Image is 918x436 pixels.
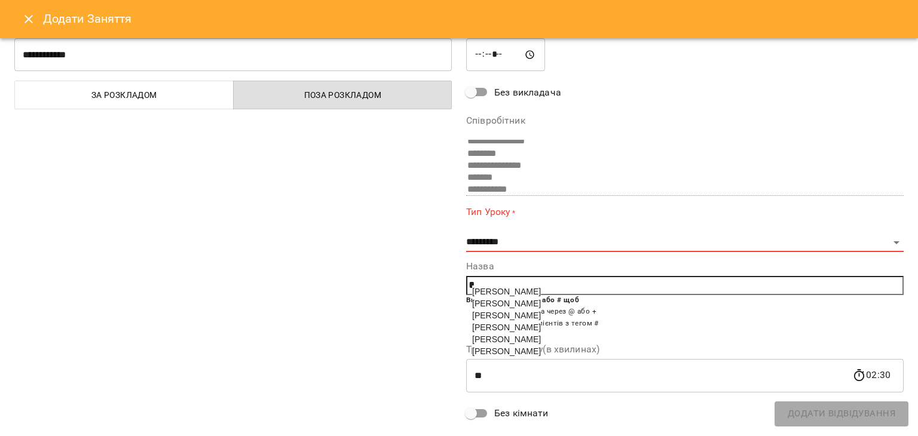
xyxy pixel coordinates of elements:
label: Тривалість уроку(в хвилинах) [466,345,904,354]
b: Використовуйте @ + або # щоб [466,296,579,304]
span: [PERSON_NAME] [472,299,541,308]
button: Поза розкладом [233,81,452,109]
span: За розкладом [22,88,227,102]
li: Додати всіх клієнтів з тегом # [490,318,904,330]
button: Close [14,5,43,33]
span: Без кімнати [494,406,549,420]
li: Додати клієнта через @ або + [490,306,904,318]
label: Тип Уроку [466,205,904,219]
span: Без викладача [494,85,561,100]
span: [PERSON_NAME] [472,287,541,296]
label: Назва [466,262,904,271]
span: [PERSON_NAME] [472,334,541,344]
button: За розкладом [14,81,234,109]
span: [PERSON_NAME] [472,346,541,356]
h6: Додати Заняття [43,10,904,28]
label: Співробітник [466,116,904,125]
span: [PERSON_NAME] [472,323,541,332]
span: [PERSON_NAME] [472,311,541,320]
span: Поза розкладом [241,88,445,102]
